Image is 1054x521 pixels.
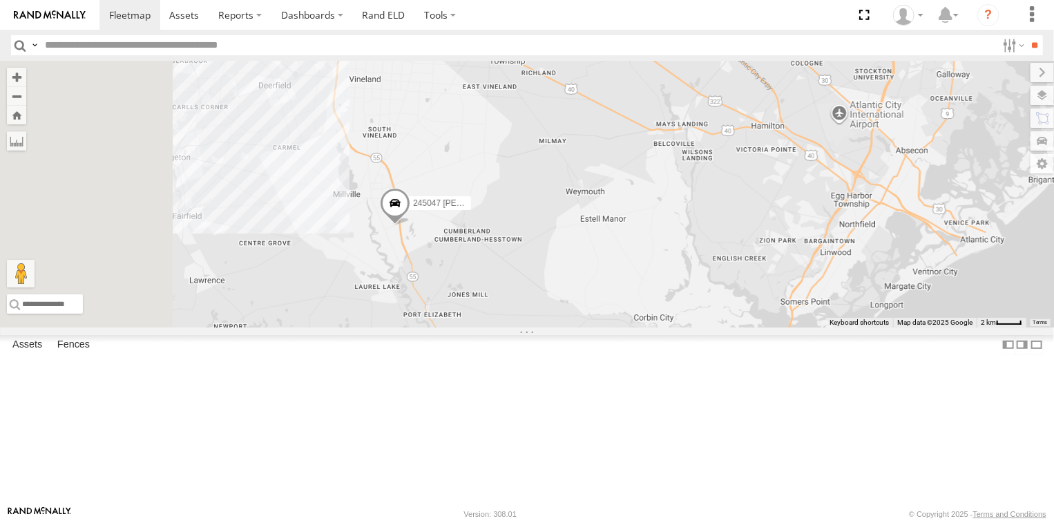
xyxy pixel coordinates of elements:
span: 245047 [PERSON_NAME] [413,198,511,208]
label: Dock Summary Table to the Right [1015,335,1029,355]
div: Dale Gerhard [888,5,928,26]
button: Keyboard shortcuts [830,318,889,328]
div: Version: 308.01 [464,510,517,518]
label: Search Filter Options [997,35,1027,55]
button: Zoom out [7,86,26,106]
label: Dock Summary Table to the Left [1002,335,1015,355]
button: Map Scale: 2 km per 34 pixels [977,318,1026,328]
a: Terms (opens in new tab) [1033,320,1048,325]
i: ? [977,4,999,26]
button: Zoom Home [7,106,26,124]
a: Visit our Website [8,507,71,521]
span: 2 km [981,319,996,326]
img: rand-logo.svg [14,10,86,20]
div: © Copyright 2025 - [909,510,1046,518]
label: Fences [50,335,97,354]
button: Drag Pegman onto the map to open Street View [7,260,35,287]
label: Search Query [29,35,40,55]
label: Assets [6,335,49,354]
button: Zoom in [7,68,26,86]
span: Map data ©2025 Google [897,319,972,326]
a: Terms and Conditions [973,510,1046,518]
label: Measure [7,131,26,151]
label: Map Settings [1031,154,1054,173]
label: Hide Summary Table [1030,335,1044,355]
